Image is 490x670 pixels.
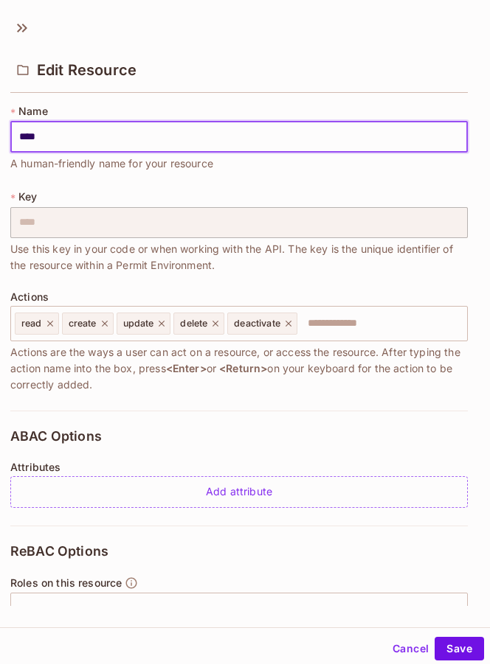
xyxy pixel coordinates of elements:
[123,318,154,329] span: update
[10,544,108,559] span: ReBAC Options
[227,313,297,335] div: deactivate
[62,313,114,335] div: create
[10,461,61,473] span: Attributes
[435,637,484,660] button: Save
[234,318,280,329] span: deactivate
[18,105,48,117] span: Name
[37,61,137,79] span: Edit Resource
[10,476,468,508] div: Add attribute
[173,313,224,335] div: delete
[10,156,213,172] span: A human-friendly name for your resource
[10,577,122,589] span: Roles on this resource
[18,191,37,203] span: Key
[10,241,468,273] span: Use this key in your code or when working with the API. The key is the unique identifier of the r...
[166,362,207,374] span: <Enter>
[10,429,102,444] span: ABAC Options
[219,362,267,374] span: <Return>
[15,313,59,335] div: read
[117,313,171,335] div: update
[21,318,42,329] span: read
[10,291,49,303] span: Actions
[69,318,97,329] span: create
[387,637,435,660] button: Cancel
[180,318,207,329] span: delete
[10,344,468,393] span: Actions are the ways a user can act on a resource, or access the resource. After typing the actio...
